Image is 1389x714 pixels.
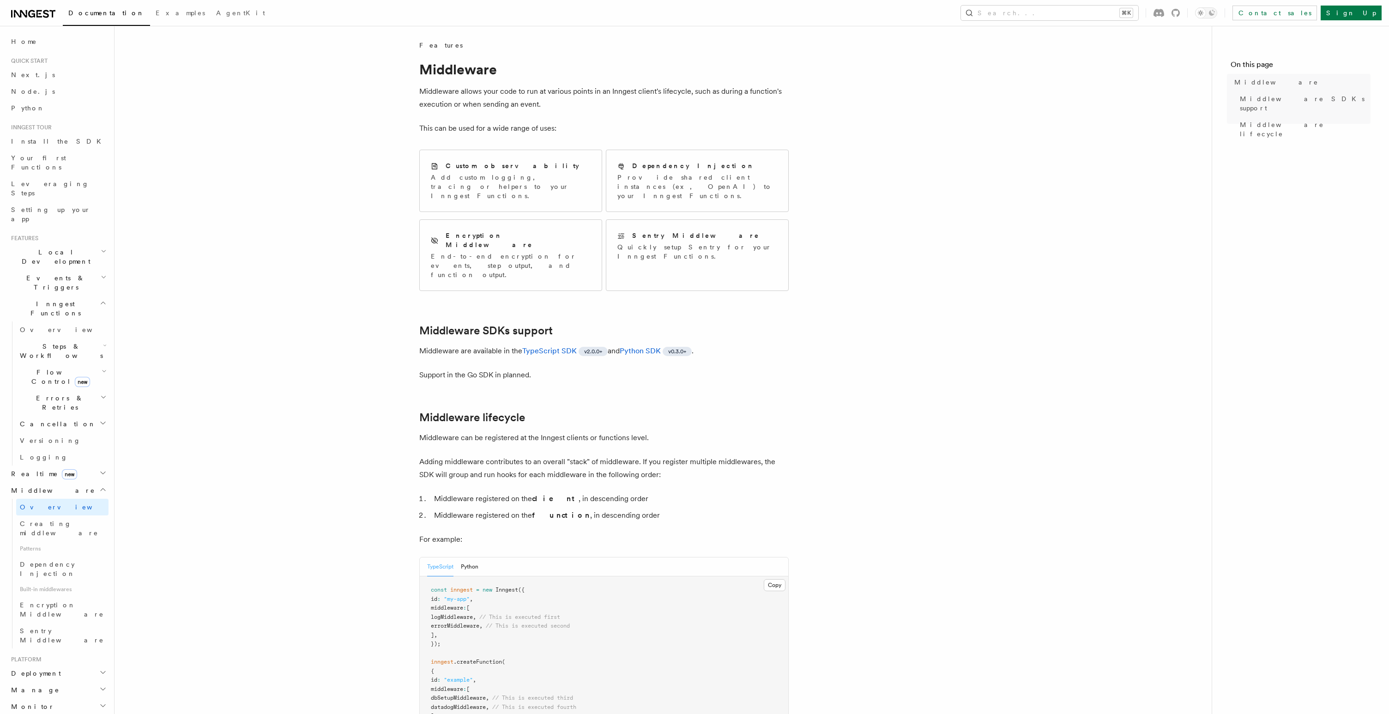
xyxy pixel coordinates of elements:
span: "my-app" [444,596,470,602]
span: v2.0.0+ [584,348,602,355]
div: Middleware [7,499,109,648]
h1: Middleware [419,61,789,78]
span: , [470,596,473,602]
span: Inngest [495,587,518,593]
span: "example" [444,677,473,683]
span: Logging [20,454,68,461]
a: Middleware lifecycle [419,411,525,424]
span: Dependency Injection [20,561,75,577]
span: middleware [431,686,463,692]
a: Documentation [63,3,150,26]
span: id [431,677,437,683]
kbd: ⌘K [1120,8,1133,18]
h2: Encryption Middleware [446,231,591,249]
span: Examples [156,9,205,17]
span: Next.js [11,71,55,79]
button: Errors & Retries [16,390,109,416]
button: Inngest Functions [7,296,109,321]
span: // This is executed second [486,623,570,629]
span: const [431,587,447,593]
button: Local Development [7,244,109,270]
span: [ [466,686,470,692]
a: Install the SDK [7,133,109,150]
span: { [431,668,434,674]
span: new [483,587,492,593]
button: Cancellation [16,416,109,432]
span: Setting up your app [11,206,91,223]
span: ({ [518,587,525,593]
span: Patterns [16,541,109,556]
span: inngest [431,659,453,665]
a: Dependency InjectionProvide shared client instances (ex, OpenAI) to your Inngest Functions. [606,150,789,212]
span: Monitor [7,702,54,711]
p: Middleware allows your code to run at various points in an Inngest client's lifecycle, such as du... [419,85,789,111]
span: Creating middleware [20,520,98,537]
span: Your first Functions [11,154,66,171]
a: Middleware lifecycle [1236,116,1371,142]
span: Versioning [20,437,81,444]
h2: Dependency Injection [632,161,755,170]
h2: Sentry Middleware [632,231,760,240]
a: Next.js [7,67,109,83]
span: : [437,596,441,602]
p: Quickly setup Sentry for your Inngest Functions. [617,242,777,261]
button: Flow Controlnew [16,364,109,390]
p: Adding middleware contributes to an overall "stack" of middleware. If you register multiple middl... [419,455,789,481]
span: , [434,632,437,638]
a: Overview [16,499,109,515]
span: , [486,695,489,701]
span: : [437,677,441,683]
span: Quick start [7,57,48,65]
a: Logging [16,449,109,466]
a: Contact sales [1232,6,1317,20]
h4: On this page [1231,59,1371,74]
button: Middleware [7,482,109,499]
a: Home [7,33,109,50]
span: : [463,605,466,611]
span: , [479,623,483,629]
span: Home [11,37,37,46]
a: Examples [150,3,211,25]
a: Leveraging Steps [7,175,109,201]
p: Middleware are available in the and . [419,345,789,357]
button: Toggle dark mode [1195,7,1217,18]
span: , [473,677,476,683]
div: Inngest Functions [7,321,109,466]
span: dbSetupMiddleware [431,695,486,701]
a: Setting up your app [7,201,109,227]
span: Local Development [7,248,101,266]
span: Inngest Functions [7,299,100,318]
span: , [473,614,476,620]
span: ( [502,659,505,665]
span: }); [431,641,441,647]
span: = [476,587,479,593]
span: new [75,377,90,387]
button: Realtimenew [7,466,109,482]
span: Overview [20,503,115,511]
span: : [463,686,466,692]
a: Middleware SDKs support [1236,91,1371,116]
span: Errors & Retries [16,393,100,412]
p: This can be used for a wide range of uses: [419,122,789,135]
span: middleware [431,605,463,611]
span: Platform [7,656,42,663]
strong: client [532,494,579,503]
button: Steps & Workflows [16,338,109,364]
span: , [486,704,489,710]
span: // This is executed fourth [492,704,576,710]
button: Deployment [7,665,109,682]
button: Copy [764,579,785,591]
span: id [431,596,437,602]
a: Versioning [16,432,109,449]
span: Overview [20,326,115,333]
span: Middleware lifecycle [1240,120,1371,139]
span: Middleware [7,486,95,495]
span: Node.js [11,88,55,95]
span: Middleware SDKs support [1240,94,1371,113]
span: Inngest tour [7,124,52,131]
span: [ [466,605,470,611]
span: // This is executed third [492,695,573,701]
span: Install the SDK [11,138,107,145]
a: Encryption MiddlewareEnd-to-end encryption for events, step output, and function output. [419,219,602,291]
li: Middleware registered on the , in descending order [431,509,789,522]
